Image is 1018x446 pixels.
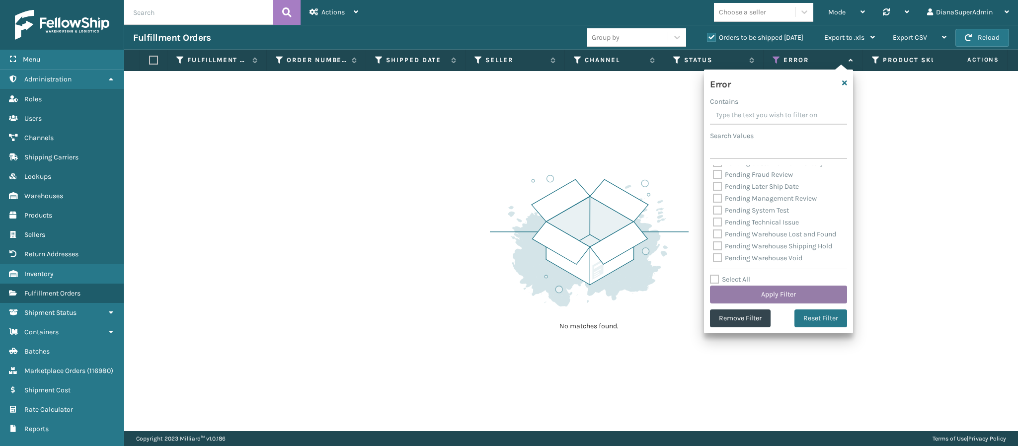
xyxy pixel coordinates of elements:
[955,29,1009,47] button: Reload
[713,242,832,250] label: Pending Warehouse Shipping Hold
[187,56,247,65] label: Fulfillment Order Id
[968,435,1006,442] a: Privacy Policy
[287,56,347,65] label: Order Number
[24,134,54,142] span: Channels
[783,56,844,65] label: Error
[133,32,211,44] h3: Fulfillment Orders
[713,254,802,262] label: Pending Warehouse Void
[24,172,51,181] span: Lookups
[24,211,52,220] span: Products
[24,153,78,161] span: Shipping Carriers
[713,230,836,238] label: Pending Warehouse Lost and Found
[585,56,645,65] label: Channel
[707,33,803,42] label: Orders to be shipped [DATE]
[719,7,766,17] div: Choose a seller
[24,289,80,297] span: Fulfillment Orders
[24,192,63,200] span: Warehouses
[24,367,85,375] span: Marketplace Orders
[24,75,72,83] span: Administration
[933,431,1006,446] div: |
[710,96,738,107] label: Contains
[23,55,40,64] span: Menu
[24,230,45,239] span: Sellers
[713,218,799,226] label: Pending Technical Issue
[713,194,817,203] label: Pending Management Review
[386,56,446,65] label: Shipped Date
[15,10,109,40] img: logo
[794,309,847,327] button: Reset Filter
[24,308,77,317] span: Shipment Status
[24,386,71,394] span: Shipment Cost
[713,182,799,191] label: Pending Later Ship Date
[710,75,730,90] h4: Error
[710,275,750,284] label: Select All
[24,250,78,258] span: Return Addresses
[24,347,50,356] span: Batches
[824,33,864,42] span: Export to .xls
[933,435,967,442] a: Terms of Use
[710,107,847,125] input: Type the text you wish to filter on
[710,131,754,141] label: Search Values
[713,170,793,179] label: Pending Fraud Review
[713,206,789,215] label: Pending System Test
[893,33,927,42] span: Export CSV
[883,56,943,65] label: Product SKU
[24,405,73,414] span: Rate Calculator
[710,309,771,327] button: Remove Filter
[936,52,1005,68] span: Actions
[24,425,49,433] span: Reports
[24,114,42,123] span: Users
[24,328,59,336] span: Containers
[24,95,42,103] span: Roles
[485,56,546,65] label: Seller
[710,286,847,303] button: Apply Filter
[684,56,744,65] label: Status
[321,8,345,16] span: Actions
[24,270,54,278] span: Inventory
[592,32,620,43] div: Group by
[713,158,824,167] label: Pending Customer No Inventory
[87,367,113,375] span: ( 116980 )
[828,8,846,16] span: Mode
[136,431,226,446] p: Copyright 2023 Milliard™ v 1.0.186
